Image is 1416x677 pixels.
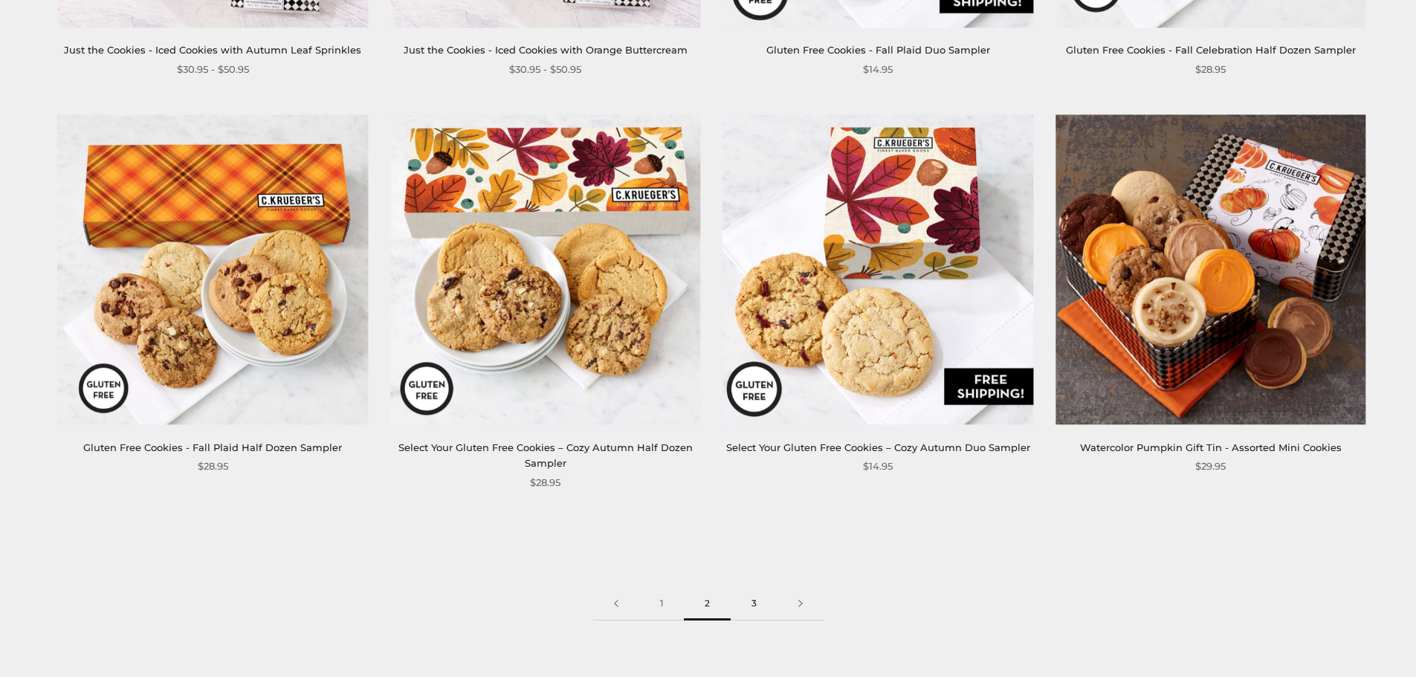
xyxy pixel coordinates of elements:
[1080,441,1342,453] a: Watercolor Pumpkin Gift Tin - Assorted Mini Cookies
[1066,44,1356,56] a: Gluten Free Cookies - Fall Celebration Half Dozen Sampler
[509,62,581,77] span: $30.95 - $50.95
[177,62,249,77] span: $30.95 - $50.95
[723,114,1033,424] img: Select Your Gluten Free Cookies – Cozy Autumn Duo Sampler
[530,475,560,490] span: $28.95
[12,621,154,665] iframe: Sign Up via Text for Offers
[863,459,893,474] span: $14.95
[863,62,893,77] span: $14.95
[1195,459,1226,474] span: $29.95
[398,441,693,469] a: Select Your Gluten Free Cookies – Cozy Autumn Half Dozen Sampler
[593,587,639,621] a: Previous page
[198,459,228,474] span: $28.95
[639,587,684,621] a: 1
[1195,62,1226,77] span: $28.95
[404,44,688,56] a: Just the Cookies - Iced Cookies with Orange Buttercream
[64,44,361,56] a: Just the Cookies - Iced Cookies with Autumn Leaf Sprinkles
[390,114,700,424] img: Select Your Gluten Free Cookies – Cozy Autumn Half Dozen Sampler
[777,587,824,621] a: Next page
[726,441,1030,453] a: Select Your Gluten Free Cookies – Cozy Autumn Duo Sampler
[684,587,731,621] span: 2
[83,441,342,453] a: Gluten Free Cookies - Fall Plaid Half Dozen Sampler
[731,587,777,621] a: 3
[58,114,368,424] img: Gluten Free Cookies - Fall Plaid Half Dozen Sampler
[1055,114,1365,424] img: Watercolor Pumpkin Gift Tin - Assorted Mini Cookies
[766,44,990,56] a: Gluten Free Cookies - Fall Plaid Duo Sampler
